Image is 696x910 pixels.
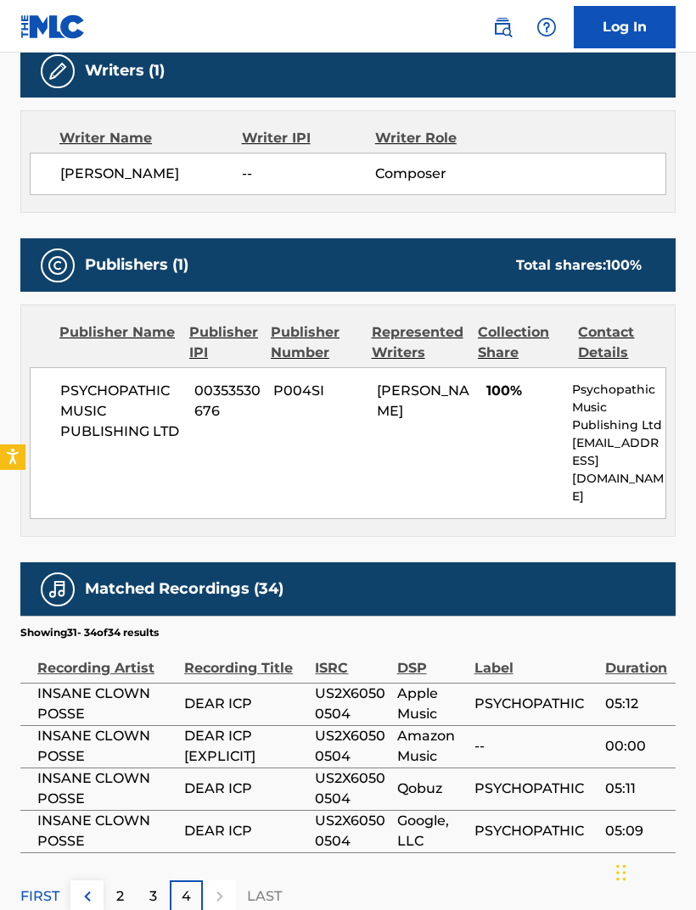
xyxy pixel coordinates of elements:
span: Apple Music [397,682,466,723]
span: US2X60500504 [315,809,388,850]
div: Duration [605,639,667,677]
p: LAST [247,885,282,905]
span: 05:11 [605,777,667,797]
div: Help [530,8,564,42]
span: -- [474,734,597,755]
span: DEAR ICP [184,819,306,840]
img: search [492,15,513,36]
span: 00:00 [605,734,667,755]
span: [PERSON_NAME] [377,381,469,417]
img: Publishers [48,254,68,274]
span: US2X60500504 [315,682,388,723]
p: Showing 31 - 34 of 34 results [20,623,159,639]
span: Qobuz [397,777,466,797]
div: Recording Title [184,639,306,677]
img: help [536,15,557,36]
span: 100 % [606,255,642,271]
div: Represented Writers [372,321,465,361]
img: left [77,885,98,905]
a: Public Search [486,8,519,42]
span: INSANE CLOWN POSSE [37,809,176,850]
div: Publisher Number [271,321,359,361]
span: PSYCHOPATHIC [474,819,597,840]
div: Writer IPI [242,126,375,147]
div: Recording Artist [37,639,176,677]
h5: Matched Recordings (34) [85,578,283,597]
div: Contact Details [578,321,666,361]
img: Writers [48,59,68,80]
iframe: Chat Widget [611,829,696,910]
h5: Writers (1) [85,59,165,79]
span: -- [242,162,375,182]
h5: Publishers (1) [85,254,188,273]
span: PSYCHOPATHIC [474,777,597,797]
span: Amazon Music [397,724,466,765]
span: Composer [375,162,497,182]
span: DEAR ICP [EXPLICIT] [184,724,306,765]
span: 05:09 [605,819,667,840]
p: Psychopathic Music Publishing Ltd [572,379,665,433]
div: Label [474,639,597,677]
span: DEAR ICP [184,692,306,712]
a: Log In [574,4,676,47]
span: US2X60500504 [315,767,388,807]
span: US2X60500504 [315,724,388,765]
span: 05:12 [605,692,667,712]
div: ISRC [315,639,388,677]
span: PSYCHOPATHIC [474,692,597,712]
p: [EMAIL_ADDRESS][DOMAIN_NAME] [572,433,665,504]
span: INSANE CLOWN POSSE [37,724,176,765]
img: MLC Logo [20,13,86,37]
div: Publisher IPI [189,321,258,361]
span: 00353530676 [194,379,261,420]
p: 3 [149,885,157,905]
div: Drag [616,846,626,896]
p: 4 [182,885,191,905]
span: Google, LLC [397,809,466,850]
div: DSP [397,639,466,677]
div: Total shares: [516,254,642,274]
span: DEAR ICP [184,777,306,797]
span: INSANE CLOWN POSSE [37,682,176,723]
span: 100% [486,379,559,399]
div: Writer Role [375,126,497,147]
span: PSYCHOPATHIC MUSIC PUBLISHING LTD [60,379,182,440]
p: FIRST [20,885,59,905]
p: 2 [116,885,124,905]
div: Writer Name [59,126,242,147]
span: P004SI [273,379,364,399]
span: INSANE CLOWN POSSE [37,767,176,807]
img: Matched Recordings [48,578,68,598]
div: Collection Share [478,321,566,361]
span: [PERSON_NAME] [60,162,242,182]
div: Publisher Name [59,321,177,361]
